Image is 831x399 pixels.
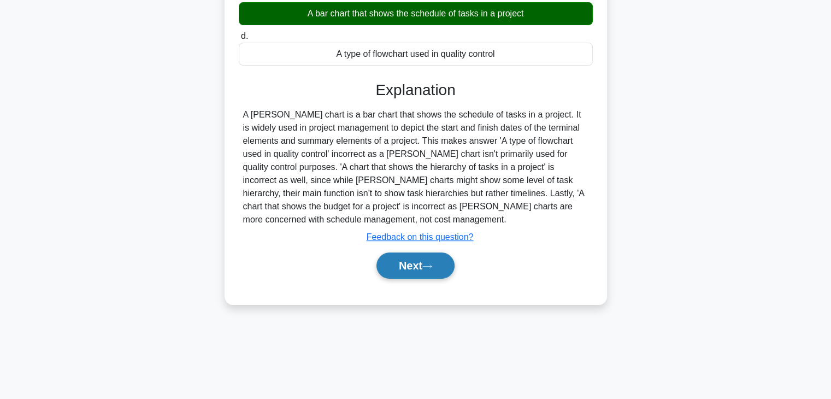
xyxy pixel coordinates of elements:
[243,108,588,226] div: A [PERSON_NAME] chart is a bar chart that shows the schedule of tasks in a project. It is widely ...
[376,253,455,279] button: Next
[241,31,248,40] span: d.
[239,43,593,66] div: A type of flowchart used in quality control
[245,81,586,99] h3: Explanation
[239,2,593,25] div: A bar chart that shows the schedule of tasks in a project
[367,232,474,242] a: Feedback on this question?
